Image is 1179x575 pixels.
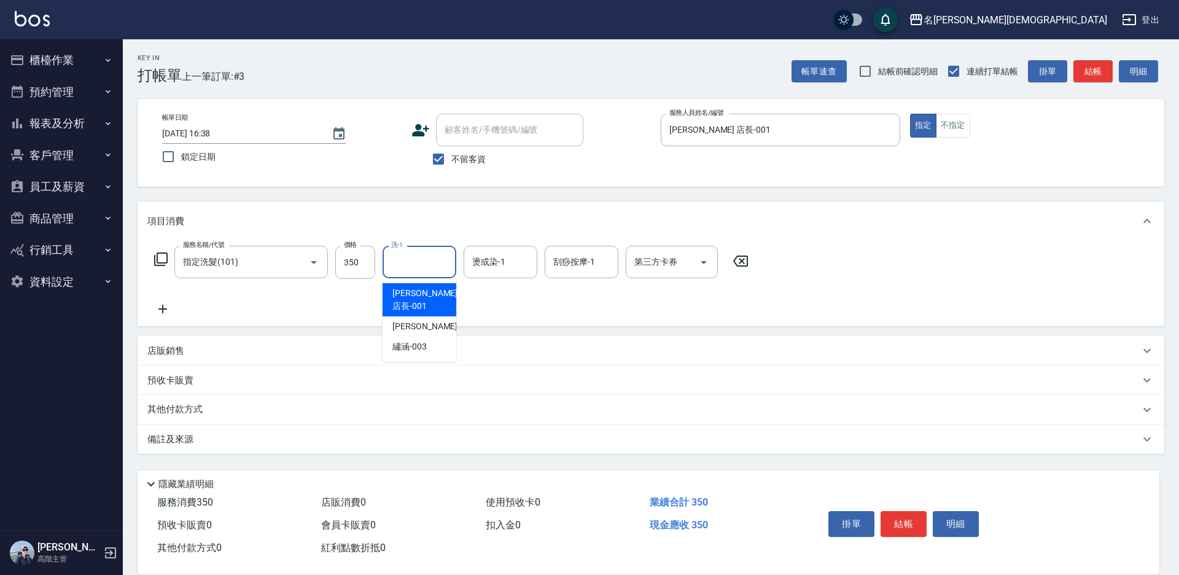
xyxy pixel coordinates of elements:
span: 業績合計 350 [650,496,708,508]
button: 商品管理 [5,203,118,235]
label: 服務人員姓名/編號 [669,108,723,117]
button: 行銷工具 [5,234,118,266]
button: 報表及分析 [5,108,118,139]
span: [PERSON_NAME] -002 [392,320,475,333]
button: 明細 [933,511,979,537]
label: 洗-1 [391,240,403,249]
span: 現金應收 350 [650,519,708,531]
div: 項目消費 [138,201,1164,241]
span: 店販消費 0 [321,496,366,508]
h5: [PERSON_NAME] [37,541,100,553]
div: 名[PERSON_NAME][DEMOGRAPHIC_DATA] [924,12,1107,28]
p: 項目消費 [147,215,184,228]
span: 使用預收卡 0 [486,496,540,508]
h2: Key In [138,54,182,62]
label: 價格 [344,240,357,249]
p: 預收卡販賣 [147,374,193,387]
button: 登出 [1117,9,1164,31]
h3: 打帳單 [138,67,182,84]
button: Choose date, selected date is 2025-09-06 [324,119,354,149]
span: 紅利點數折抵 0 [321,542,386,553]
span: 鎖定日期 [181,151,216,163]
button: Open [694,252,714,272]
span: 連續打單結帳 [967,65,1018,78]
button: 客戶管理 [5,139,118,171]
span: 會員卡販賣 0 [321,519,376,531]
span: 不留客資 [451,153,486,166]
button: 櫃檯作業 [5,44,118,76]
p: 店販銷售 [147,345,184,358]
span: [PERSON_NAME] 店長 -001 [392,287,457,313]
button: 結帳 [881,511,927,537]
button: 指定 [910,114,936,138]
div: 店販銷售 [138,336,1164,366]
button: 預約管理 [5,76,118,108]
span: 結帳前確認明細 [878,65,938,78]
input: YYYY/MM/DD hh:mm [162,123,319,144]
button: 員工及薪資 [5,171,118,203]
img: Logo [15,11,50,26]
button: 資料設定 [5,266,118,298]
p: 備註及來源 [147,433,193,446]
span: 扣入金 0 [486,519,521,531]
p: 高階主管 [37,553,100,565]
button: 結帳 [1073,60,1113,83]
label: 帳單日期 [162,113,188,122]
p: 隱藏業績明細 [158,478,214,491]
span: 繡涵 -003 [392,340,427,353]
div: 預收卡販賣 [138,366,1164,395]
span: 上一筆訂單:#3 [182,69,245,84]
img: Person [10,541,34,565]
button: 掛單 [1028,60,1067,83]
button: 不指定 [936,114,970,138]
button: Open [304,252,324,272]
span: 預收卡販賣 0 [157,519,212,531]
button: 帳單速查 [792,60,847,83]
div: 其他付款方式 [138,395,1164,424]
div: 備註及來源 [138,424,1164,454]
button: 名[PERSON_NAME][DEMOGRAPHIC_DATA] [904,7,1112,33]
span: 其他付款方式 0 [157,542,222,553]
button: 明細 [1119,60,1158,83]
button: save [873,7,898,32]
label: 服務名稱/代號 [183,240,224,249]
p: 其他付款方式 [147,403,209,417]
button: 掛單 [828,511,874,537]
span: 服務消費 350 [157,496,213,508]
